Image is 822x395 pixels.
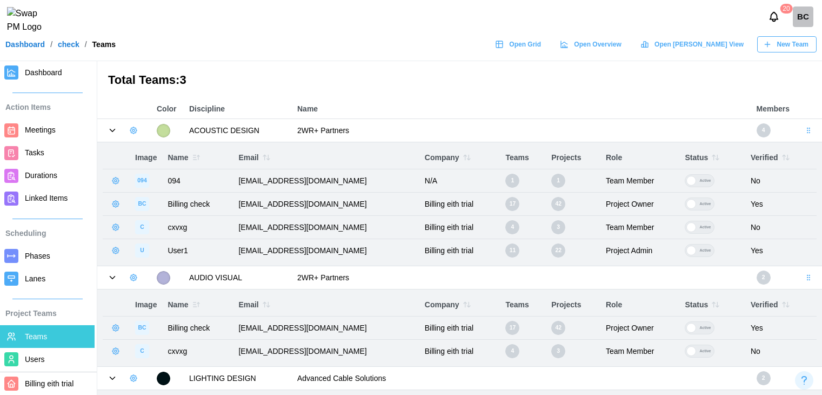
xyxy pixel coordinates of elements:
button: New Team [757,36,817,52]
button: Notifications [765,8,783,26]
div: 2 [757,271,771,285]
div: cxvxg [168,346,228,358]
div: Active [696,345,714,357]
td: [EMAIL_ADDRESS][DOMAIN_NAME] [233,239,419,262]
a: check [58,41,79,48]
div: Color [157,103,178,115]
div: 4 [505,220,519,234]
span: Open Overview [574,37,621,52]
span: Users [25,355,45,364]
div: image [135,220,149,234]
td: [EMAIL_ADDRESS][DOMAIN_NAME] [233,216,419,239]
a: Dashboard [5,41,45,48]
a: Billing check [793,6,813,27]
div: Projects [551,299,595,311]
td: No [745,169,817,193]
div: Role [606,299,674,311]
div: Name [168,297,228,312]
td: 2WR+ Partners [292,119,751,142]
td: Yes [745,317,817,340]
td: No [745,340,817,363]
td: 2WR+ Partners [292,266,751,289]
div: 094 [168,175,228,187]
td: [EMAIL_ADDRESS][DOMAIN_NAME] [233,317,419,340]
h3: Total Teams: 3 [108,72,811,89]
div: 42 [551,197,565,211]
div: Name [168,150,228,165]
td: Yes [745,239,817,262]
div: image [135,197,149,211]
div: Status [685,297,740,312]
div: 20 [780,4,792,14]
td: Yes [745,193,817,216]
div: cxvxg [168,222,228,234]
img: Swap PM Logo [7,7,51,34]
td: Billing eith trial [419,239,500,262]
td: ACOUSTIC DESIGN [184,119,292,142]
div: 1 [551,174,565,188]
td: Billing eith trial [419,317,500,340]
div: Role [606,152,674,164]
div: Company [425,297,495,312]
div: Teams [505,152,540,164]
div: Name [297,103,746,115]
div: Project Admin [606,245,674,257]
div: Image [135,299,157,311]
div: Active [696,175,714,187]
div: Billing check [168,322,228,334]
span: Billing eith trial [25,379,73,388]
td: [EMAIL_ADDRESS][DOMAIN_NAME] [233,169,419,193]
div: 2 [757,371,771,385]
div: Verified [751,150,811,165]
div: Active [696,245,714,256]
div: image [135,174,149,188]
div: image [135,243,149,258]
div: Billing check [168,199,228,210]
span: Durations [25,171,57,180]
div: image [135,344,149,358]
div: Discipline [189,103,286,115]
span: Meetings [25,126,56,134]
div: 3 [551,220,565,234]
span: Phases [25,252,50,260]
div: Status [685,150,740,165]
div: / [85,41,87,48]
div: 17 [505,197,519,211]
a: Open Grid [490,36,549,52]
td: N/A [419,169,500,193]
div: Teams [505,299,540,311]
div: 17 [505,321,519,335]
span: Lanes [25,274,45,283]
div: Project Owner [606,199,674,210]
a: Open [PERSON_NAME] View [635,36,752,52]
div: Active [696,198,714,210]
div: 11 [505,243,519,258]
div: image [135,321,149,335]
div: / [50,41,52,48]
span: Open Grid [509,37,541,52]
div: Image [135,152,157,164]
td: Billing eith trial [419,193,500,216]
span: Open [PERSON_NAME] View [654,37,744,52]
div: 3 [551,344,565,358]
div: 4 [505,344,519,358]
td: [EMAIL_ADDRESS][DOMAIN_NAME] [233,193,419,216]
div: Active [696,221,714,233]
div: Projects [551,152,595,164]
a: Open Overview [554,36,630,52]
td: Billing eith trial [419,340,500,363]
div: Company [425,150,495,165]
div: User1 [168,245,228,257]
div: 42 [551,321,565,335]
div: Members [757,103,790,115]
div: Email [238,150,413,165]
div: 1 [505,174,519,188]
div: Project Owner [606,322,674,334]
div: Teams [92,41,116,48]
div: Team Member [606,346,674,358]
span: Dashboard [25,68,62,77]
td: Advanced Cable Solutions [292,367,751,390]
td: [EMAIL_ADDRESS][DOMAIN_NAME] [233,340,419,363]
td: Billing eith trial [419,216,500,239]
div: Email [238,297,413,312]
